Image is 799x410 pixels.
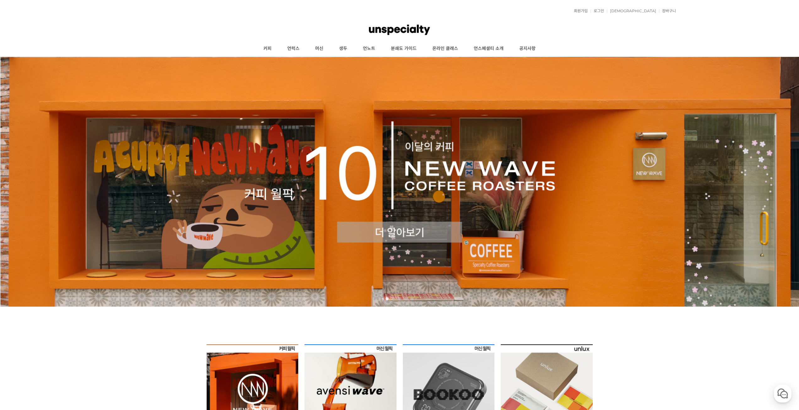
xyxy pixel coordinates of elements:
a: 언스페셜티 소개 [466,41,511,57]
a: 생두 [331,41,355,57]
a: 언노트 [355,41,383,57]
img: 언스페셜티 몰 [369,20,430,39]
a: 머신 [307,41,331,57]
a: [DEMOGRAPHIC_DATA] [607,9,656,13]
a: 4 [404,297,408,300]
a: 장바구니 [659,9,676,13]
a: 분쇄도 가이드 [383,41,424,57]
a: 공지사항 [511,41,543,57]
a: 2 [392,297,395,300]
a: 3 [398,297,401,300]
a: 온라인 클래스 [424,41,466,57]
a: 로그인 [591,9,604,13]
a: 회원가입 [571,9,588,13]
a: 언럭스 [279,41,307,57]
a: 1 [386,297,389,300]
a: 커피 [256,41,279,57]
a: 5 [411,297,414,300]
